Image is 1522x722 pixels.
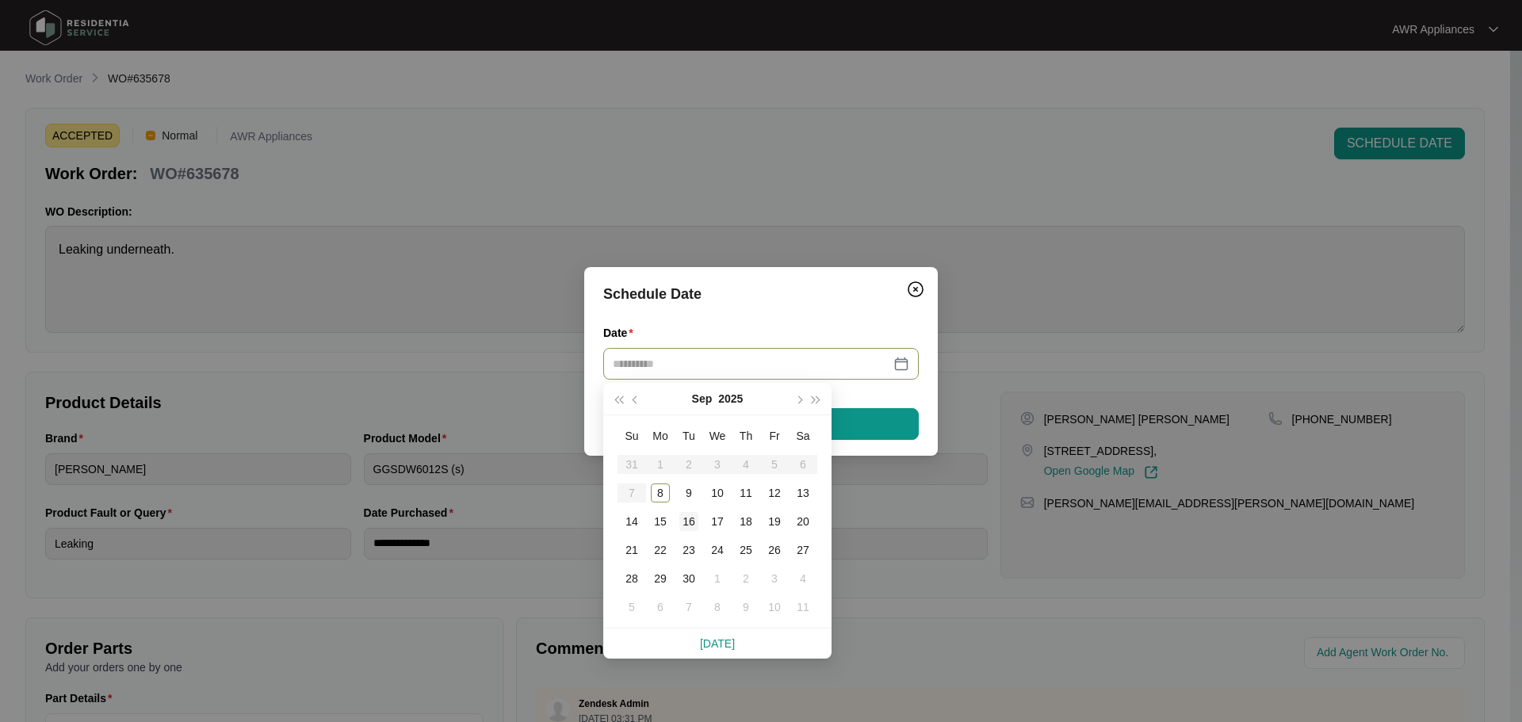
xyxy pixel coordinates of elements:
[732,479,760,507] td: 2025-09-11
[736,598,755,617] div: 9
[675,507,703,536] td: 2025-09-16
[765,512,784,531] div: 19
[765,483,784,502] div: 12
[675,536,703,564] td: 2025-09-23
[613,355,890,372] input: Date
[732,593,760,621] td: 2025-10-09
[622,569,641,588] div: 28
[618,536,646,564] td: 2025-09-21
[675,564,703,593] td: 2025-09-30
[789,479,817,507] td: 2025-09-13
[760,564,789,593] td: 2025-10-03
[651,598,670,617] div: 6
[789,422,817,450] th: Sa
[789,593,817,621] td: 2025-10-11
[703,593,732,621] td: 2025-10-08
[736,541,755,560] div: 25
[618,564,646,593] td: 2025-09-28
[675,479,703,507] td: 2025-09-09
[703,564,732,593] td: 2025-10-01
[906,280,925,299] img: closeCircle
[703,422,732,450] th: We
[679,512,698,531] div: 16
[794,598,813,617] div: 11
[679,541,698,560] div: 23
[794,512,813,531] div: 20
[732,564,760,593] td: 2025-10-02
[618,507,646,536] td: 2025-09-14
[708,541,727,560] div: 24
[708,569,727,588] div: 1
[760,422,789,450] th: Fr
[708,598,727,617] div: 8
[651,569,670,588] div: 29
[651,541,670,560] div: 22
[679,569,698,588] div: 30
[622,512,641,531] div: 14
[603,283,919,305] div: Schedule Date
[708,483,727,502] div: 10
[675,422,703,450] th: Tu
[760,479,789,507] td: 2025-09-12
[603,325,640,341] label: Date
[646,536,675,564] td: 2025-09-22
[646,593,675,621] td: 2025-10-06
[794,541,813,560] div: 27
[651,483,670,502] div: 8
[789,536,817,564] td: 2025-09-27
[700,637,735,650] a: [DATE]
[903,277,928,302] button: Close
[736,569,755,588] div: 2
[794,483,813,502] div: 13
[618,593,646,621] td: 2025-10-05
[679,598,698,617] div: 7
[618,422,646,450] th: Su
[789,564,817,593] td: 2025-10-04
[703,479,732,507] td: 2025-09-10
[708,512,727,531] div: 17
[760,507,789,536] td: 2025-09-19
[765,569,784,588] div: 3
[622,541,641,560] div: 21
[736,512,755,531] div: 18
[646,564,675,593] td: 2025-09-29
[703,507,732,536] td: 2025-09-17
[732,422,760,450] th: Th
[718,383,743,414] button: 2025
[732,536,760,564] td: 2025-09-25
[651,512,670,531] div: 15
[736,483,755,502] div: 11
[789,507,817,536] td: 2025-09-20
[646,422,675,450] th: Mo
[646,479,675,507] td: 2025-09-08
[692,383,713,414] button: Sep
[760,536,789,564] td: 2025-09-26
[794,569,813,588] div: 4
[703,536,732,564] td: 2025-09-24
[675,593,703,621] td: 2025-10-07
[760,593,789,621] td: 2025-10-10
[622,598,641,617] div: 5
[732,507,760,536] td: 2025-09-18
[679,483,698,502] div: 9
[765,598,784,617] div: 10
[646,507,675,536] td: 2025-09-15
[765,541,784,560] div: 26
